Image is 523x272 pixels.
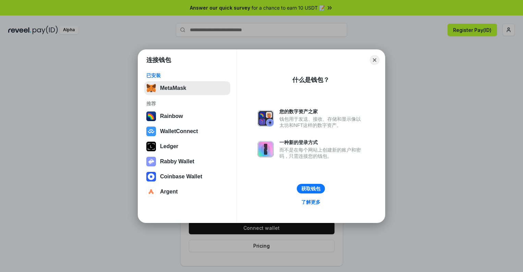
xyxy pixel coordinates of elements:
button: Rainbow [144,109,230,123]
div: MetaMask [160,85,186,91]
a: 了解更多 [297,198,325,206]
img: svg+xml,%3Csvg%20xmlns%3D%22http%3A%2F%2Fwww.w3.org%2F2000%2Fsvg%22%20fill%3D%22none%22%20viewBox... [146,157,156,166]
img: svg+xml,%3Csvg%20xmlns%3D%22http%3A%2F%2Fwww.w3.org%2F2000%2Fsvg%22%20fill%3D%22none%22%20viewBox... [257,141,274,157]
button: MetaMask [144,81,230,95]
div: 一种新的登录方式 [279,139,364,145]
h1: 连接钱包 [146,56,171,64]
img: svg+xml,%3Csvg%20fill%3D%22none%22%20height%3D%2233%22%20viewBox%3D%220%200%2035%2033%22%20width%... [146,83,156,93]
div: 而不是在每个网站上创建新的账户和密码，只需连接您的钱包。 [279,147,364,159]
img: svg+xml,%3Csvg%20xmlns%3D%22http%3A%2F%2Fwww.w3.org%2F2000%2Fsvg%22%20width%3D%2228%22%20height%3... [146,142,156,151]
div: Rabby Wallet [160,158,194,165]
div: 获取钱包 [301,186,320,192]
button: Close [370,55,379,65]
div: 什么是钱包？ [292,76,329,84]
div: 推荐 [146,100,228,107]
div: 已安装 [146,72,228,79]
div: WalletConnect [160,128,198,134]
div: Argent [160,189,178,195]
img: svg+xml,%3Csvg%20width%3D%22120%22%20height%3D%22120%22%20viewBox%3D%220%200%20120%20120%22%20fil... [146,111,156,121]
button: Argent [144,185,230,199]
div: Ledger [160,143,178,150]
button: Rabby Wallet [144,155,230,168]
div: 您的数字资产之家 [279,108,364,115]
button: Ledger [144,140,230,153]
button: 获取钱包 [297,184,325,193]
img: svg+xml,%3Csvg%20width%3D%2228%22%20height%3D%2228%22%20viewBox%3D%220%200%2028%2028%22%20fill%3D... [146,187,156,197]
img: svg+xml,%3Csvg%20width%3D%2228%22%20height%3D%2228%22%20viewBox%3D%220%200%2028%2028%22%20fill%3D... [146,127,156,136]
img: svg+xml,%3Csvg%20xmlns%3D%22http%3A%2F%2Fwww.w3.org%2F2000%2Fsvg%22%20fill%3D%22none%22%20viewBox... [257,110,274,127]
button: WalletConnect [144,125,230,138]
div: 了解更多 [301,199,320,205]
img: svg+xml,%3Csvg%20width%3D%2228%22%20height%3D%2228%22%20viewBox%3D%220%200%2028%2028%22%20fill%3D... [146,172,156,181]
div: Rainbow [160,113,183,119]
button: Coinbase Wallet [144,170,230,184]
div: Coinbase Wallet [160,174,202,180]
div: 钱包用于发送、接收、存储和显示像以太坊和NFT这样的数字资产。 [279,116,364,128]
